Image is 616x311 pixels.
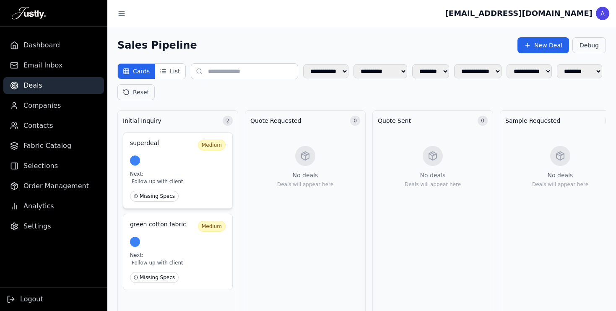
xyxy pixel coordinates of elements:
span: Logout [20,294,43,304]
span: Settings [23,221,51,231]
span: Fabric Catalog [23,141,71,151]
button: New Deal [517,37,569,53]
span: Next: [130,252,143,258]
span: Order Management [23,181,89,191]
h3: green cotton fabric [130,221,195,228]
p: Deals will appear here [277,181,333,188]
span: Missing Specs [130,272,179,283]
span: Medium [198,221,226,232]
h3: Initial Inquiry [123,117,161,125]
a: Dashboard [3,37,104,54]
a: Analytics [3,198,104,215]
img: Justly Logo [12,7,46,20]
a: Settings [3,218,104,235]
span: Missing Specs [130,191,179,202]
button: Reset [117,84,155,100]
a: Contacts [3,117,104,134]
button: List [155,64,185,79]
p: Deals will appear here [405,181,461,188]
span: 0 [350,116,360,126]
h3: Quote Sent [378,117,411,125]
h3: Sample Requested [505,117,560,125]
span: Dashboard [23,40,60,50]
p: No deals [420,171,446,179]
button: Logout [7,294,43,304]
a: Deals [3,77,104,94]
button: Cards [118,64,155,79]
span: Analytics [23,201,54,211]
span: 0 [605,116,615,126]
div: [EMAIL_ADDRESS][DOMAIN_NAME] [445,8,593,19]
a: Order Management [3,178,104,194]
h3: Quote Requested [250,117,301,125]
span: Next: [130,171,143,177]
span: Follow up with client [130,259,226,267]
p: No deals [293,171,318,179]
button: Toggle sidebar [114,6,129,21]
span: Contacts [23,121,53,131]
a: Selections [3,158,104,174]
span: Follow up with client [130,177,226,186]
a: Email Inbox [3,57,104,74]
h1: Sales Pipeline [117,39,197,52]
span: 2 [223,116,233,126]
a: Fabric Catalog [3,137,104,154]
span: Deals [23,80,42,91]
p: Deals will appear here [532,181,588,188]
span: Companies [23,101,61,111]
span: 0 [478,116,488,126]
button: Debug [572,37,606,53]
div: A [596,7,609,20]
p: No deals [548,171,573,179]
span: Selections [23,161,58,171]
span: Email Inbox [23,60,62,70]
h3: superdeal [130,140,195,147]
span: Medium [198,140,226,150]
a: Companies [3,97,104,114]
